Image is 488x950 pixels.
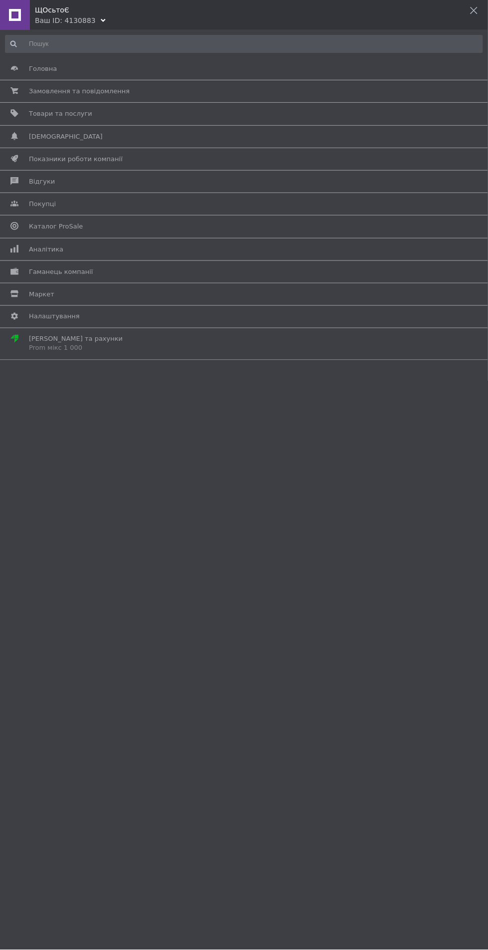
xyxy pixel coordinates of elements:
[29,155,123,164] span: Показники роботи компанії
[29,109,92,118] span: Товари та послуги
[29,344,123,353] div: Prom мікс 1 000
[29,335,123,353] span: [PERSON_NAME] та рахунки
[29,290,54,299] span: Маркет
[29,132,103,141] span: [DEMOGRAPHIC_DATA]
[5,35,483,53] input: Пошук
[29,64,57,73] span: Головна
[29,267,93,276] span: Гаманець компанії
[29,177,55,186] span: Відгуки
[29,87,130,96] span: Замовлення та повідомлення
[29,245,63,254] span: Аналітика
[29,312,80,321] span: Налаштування
[29,222,83,231] span: Каталог ProSale
[29,200,56,209] span: Покупці
[35,15,96,25] div: Ваш ID: 4130883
